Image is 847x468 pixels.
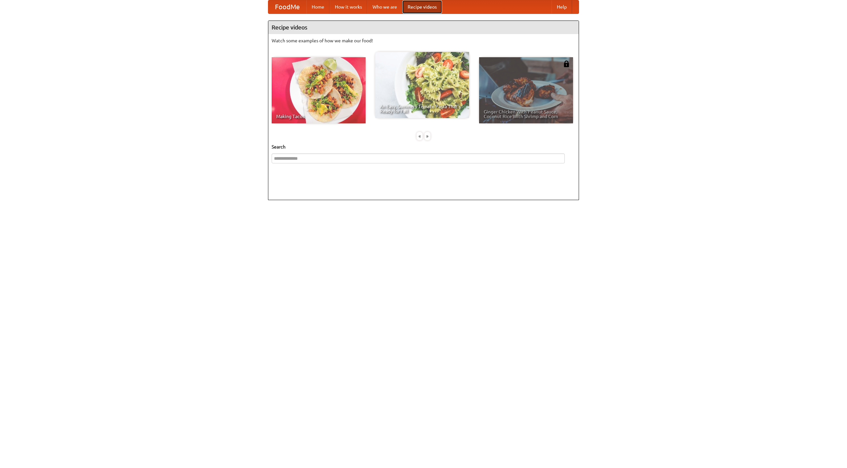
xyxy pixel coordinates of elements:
h5: Search [272,144,575,150]
a: Who we are [367,0,402,14]
span: An Easy, Summery Tomato Pasta That's Ready for Fall [380,104,465,113]
a: An Easy, Summery Tomato Pasta That's Ready for Fall [375,52,469,118]
img: 483408.png [563,61,570,67]
div: « [417,132,423,140]
a: Help [552,0,572,14]
a: Home [306,0,330,14]
a: FoodMe [268,0,306,14]
a: Recipe videos [402,0,442,14]
a: How it works [330,0,367,14]
p: Watch some examples of how we make our food! [272,37,575,44]
span: Making Tacos [276,114,361,119]
h4: Recipe videos [268,21,579,34]
div: » [424,132,430,140]
a: Making Tacos [272,57,366,123]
